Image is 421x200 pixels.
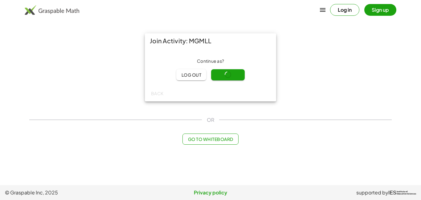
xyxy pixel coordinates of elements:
div: Join Activity: MGMLL [145,33,276,48]
div: Continue as ? [150,58,271,64]
span: OR [207,116,214,124]
button: Sign up [364,4,396,16]
a: Privacy policy [142,189,279,196]
span: Log out [181,72,201,78]
span: supported by [356,189,388,196]
span: © Graspable Inc, 2025 [5,189,142,196]
span: Go to Whiteboard [188,136,233,142]
a: IESInstitute ofEducation Sciences [388,189,416,196]
button: Log in [330,4,359,16]
button: Go to Whiteboard [182,134,238,145]
span: IES [388,190,396,196]
span: Institute of Education Sciences [397,191,416,195]
button: Log out [176,69,206,80]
